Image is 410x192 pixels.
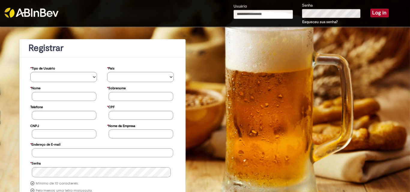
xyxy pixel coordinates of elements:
button: Log in [370,9,389,17]
label: Tipo de Usuário [30,64,55,72]
label: CPF [107,102,115,111]
label: Usuário [234,4,247,9]
label: Telefone [30,102,43,111]
label: Endereço de E-mail [30,140,60,148]
label: Senha [30,158,41,167]
label: Sobrenome [107,83,126,92]
h1: Registrar [29,43,176,53]
label: País [107,64,114,72]
img: ABInbev-white.png [5,8,59,18]
label: Nome da Empresa [107,121,135,130]
label: CNPJ [30,121,39,130]
label: Senha [302,3,313,8]
a: Esqueceu sua senha? [302,19,338,24]
label: Mínimo de 10 caracteres. [36,181,79,186]
label: Nome [30,83,41,92]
